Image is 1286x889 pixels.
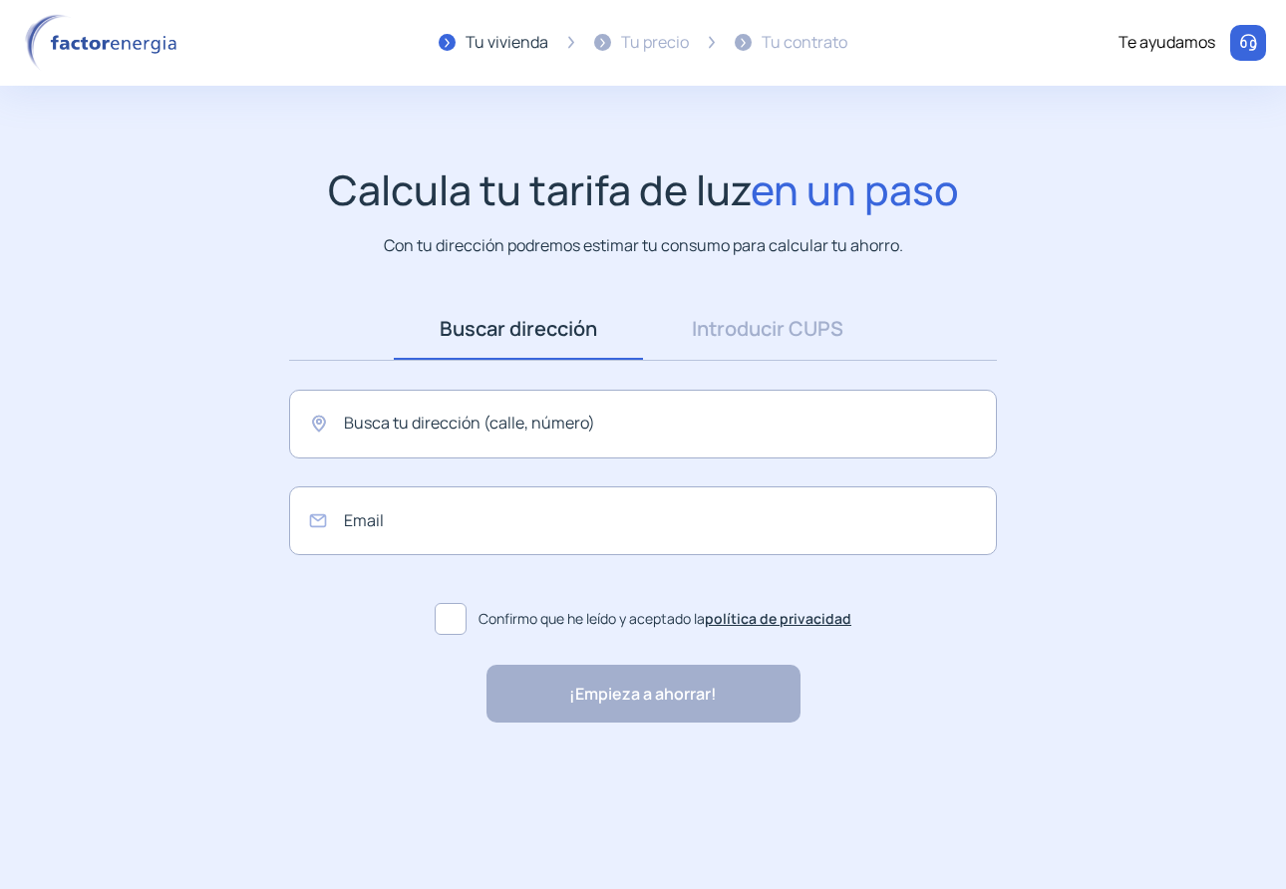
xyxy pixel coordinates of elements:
span: en un paso [751,161,959,217]
a: Buscar dirección [394,298,643,360]
span: Confirmo que he leído y aceptado la [479,608,851,630]
a: Introducir CUPS [643,298,892,360]
img: llamar [1238,33,1258,53]
div: Tu precio [621,30,689,56]
p: Con tu dirección podremos estimar tu consumo para calcular tu ahorro. [384,233,903,258]
div: Te ayudamos [1119,30,1215,56]
div: Tu vivienda [466,30,548,56]
div: Tu contrato [762,30,847,56]
a: política de privacidad [705,609,851,628]
img: logo factor [20,14,189,72]
h1: Calcula tu tarifa de luz [328,165,959,214]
